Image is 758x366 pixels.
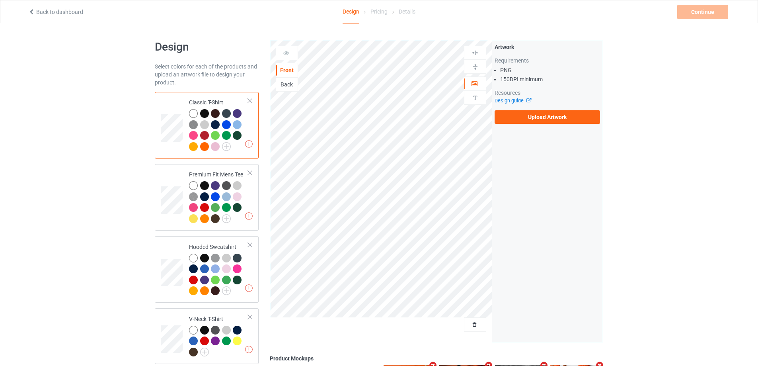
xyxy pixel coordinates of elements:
img: exclamation icon [245,212,253,220]
div: Requirements [495,57,600,65]
img: svg%3E%0A [472,94,479,102]
li: PNG [500,66,600,74]
div: Select colors for each of the products and upload an artwork file to design your product. [155,63,259,86]
div: Hooded Sweatshirt [189,243,248,295]
div: Details [399,0,415,23]
div: Pricing [370,0,388,23]
img: heather_texture.png [189,120,198,129]
img: exclamation icon [245,346,253,353]
div: Product Mockups [270,354,603,362]
div: V-Neck T-Shirt [189,315,248,356]
div: V-Neck T-Shirt [155,308,259,364]
div: Classic T-Shirt [155,92,259,159]
img: svg+xml;base64,PD94bWwgdmVyc2lvbj0iMS4wIiBlbmNvZGluZz0iVVRGLTgiPz4KPHN2ZyB3aWR0aD0iMjJweCIgaGVpZ2... [222,286,231,295]
h1: Design [155,40,259,54]
div: Hooded Sweatshirt [155,236,259,303]
img: svg%3E%0A [472,49,479,57]
img: exclamation icon [245,140,253,148]
div: Back [276,80,298,88]
img: exclamation icon [245,284,253,292]
label: Upload Artwork [495,110,600,124]
div: Artwork [495,43,600,51]
a: Design guide [495,98,531,104]
div: Front [276,66,298,74]
img: heather_texture.png [189,192,198,201]
div: Classic T-Shirt [189,98,248,150]
img: svg%3E%0A [472,63,479,70]
li: 150 DPI minimum [500,75,600,83]
img: svg+xml;base64,PD94bWwgdmVyc2lvbj0iMS4wIiBlbmNvZGluZz0iVVRGLTgiPz4KPHN2ZyB3aWR0aD0iMjJweCIgaGVpZ2... [200,348,209,356]
img: svg+xml;base64,PD94bWwgdmVyc2lvbj0iMS4wIiBlbmNvZGluZz0iVVRGLTgiPz4KPHN2ZyB3aWR0aD0iMjJweCIgaGVpZ2... [222,214,231,223]
div: Premium Fit Mens Tee [189,170,248,222]
div: Design [343,0,359,23]
div: Resources [495,89,600,97]
img: svg+xml;base64,PD94bWwgdmVyc2lvbj0iMS4wIiBlbmNvZGluZz0iVVRGLTgiPz4KPHN2ZyB3aWR0aD0iMjJweCIgaGVpZ2... [222,142,231,151]
a: Back to dashboard [28,9,83,15]
div: Premium Fit Mens Tee [155,164,259,231]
